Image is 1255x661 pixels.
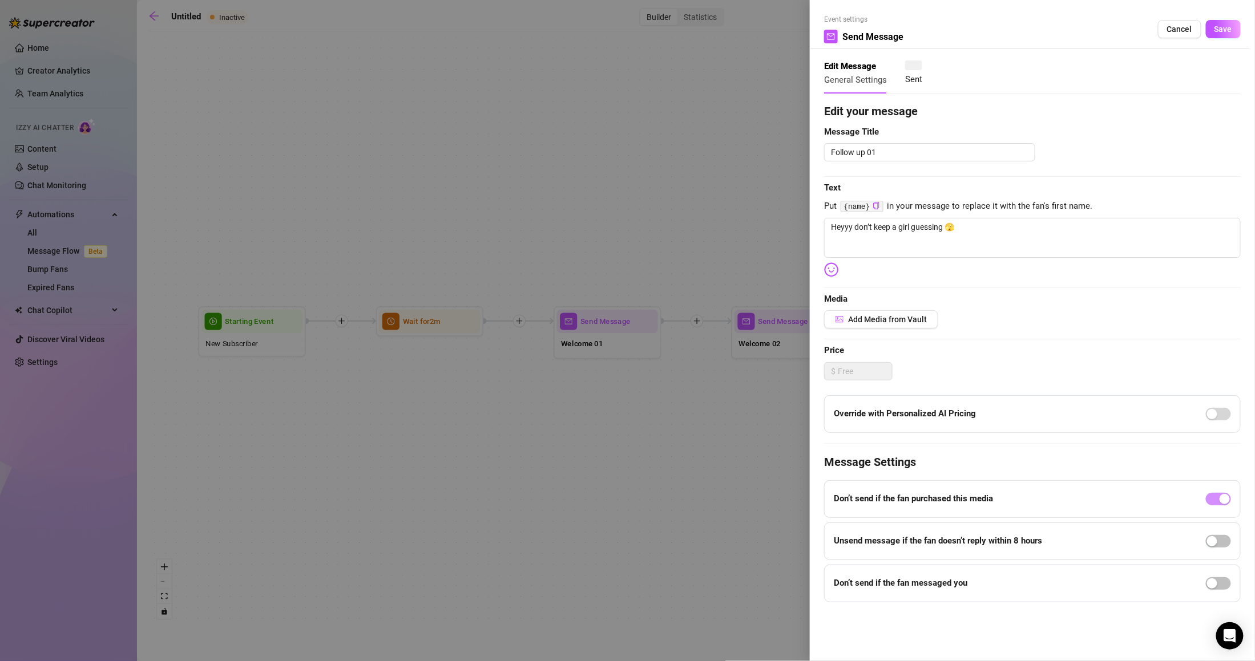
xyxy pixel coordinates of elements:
h4: Message Settings [824,454,1241,470]
strong: Unsend message if the fan doesn’t reply within 8 hours [834,536,1042,546]
button: Cancel [1158,20,1201,38]
span: picture [836,315,844,323]
span: Sent [905,74,922,84]
span: Cancel [1167,25,1192,34]
strong: Edit Message [824,61,876,71]
div: Open Intercom Messenger [1216,622,1244,650]
input: Free [838,363,892,380]
textarea: Follow up 01 [824,143,1035,161]
span: Save [1214,25,1232,34]
button: Click to Copy [873,202,880,210]
span: copy [873,202,880,209]
span: mail [827,33,835,40]
img: svg%3e [824,262,839,277]
span: General Settings [824,75,887,85]
textarea: Heyyy don’t keep a girl guessing 🫣 [824,218,1241,258]
span: Send Message [842,30,903,44]
button: Add Media from Vault [824,310,938,329]
strong: Media [824,294,848,304]
strong: Edit your message [824,104,918,118]
span: Add Media from Vault [848,315,927,324]
span: Put in your message to replace it with the fan's first name. [824,200,1241,213]
span: Event settings [824,14,903,25]
strong: Override with Personalized AI Pricing [834,408,976,419]
strong: Price [824,345,844,355]
strong: Text [824,183,841,193]
strong: Don’t send if the fan messaged you [834,578,967,588]
strong: Don’t send if the fan purchased this media [834,493,993,504]
code: {name} [841,201,883,213]
strong: Message Title [824,127,879,137]
button: Save [1206,20,1241,38]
